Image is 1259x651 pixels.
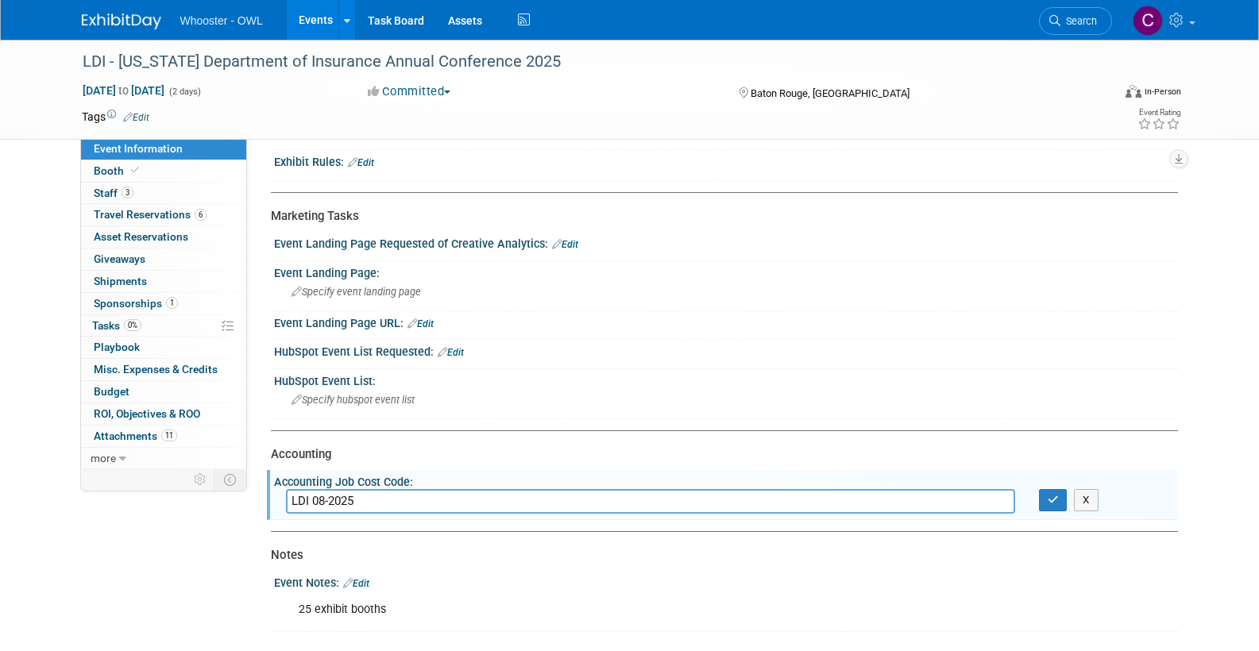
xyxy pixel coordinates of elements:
[81,381,246,403] a: Budget
[274,232,1178,252] div: Event Landing Page Requested of Creative Analytics:
[94,385,129,398] span: Budget
[81,448,246,469] a: more
[94,164,142,177] span: Booth
[94,341,140,353] span: Playbook
[271,208,1166,225] div: Marketing Tasks
[94,142,183,155] span: Event Information
[274,369,1178,389] div: HubSpot Event List:
[81,271,246,292] a: Shipments
[288,594,1003,626] div: 25 exhibit booths
[81,359,246,380] a: Misc. Expenses & Credits
[552,239,578,250] a: Edit
[271,547,1166,564] div: Notes
[166,297,178,309] span: 1
[271,446,1166,463] div: Accounting
[124,319,141,331] span: 0%
[94,430,177,442] span: Attachments
[1074,489,1099,511] button: X
[81,426,246,447] a: Attachments11
[348,157,374,168] a: Edit
[81,204,246,225] a: Travel Reservations6
[81,315,246,337] a: Tasks0%
[81,183,246,204] a: Staff3
[1060,15,1097,27] span: Search
[82,83,165,98] span: [DATE] [DATE]
[1039,7,1112,35] a: Search
[122,187,133,198] span: 3
[214,469,246,490] td: Toggle Event Tabs
[94,275,147,287] span: Shipments
[94,252,145,265] span: Giveaways
[274,571,1178,591] div: Event Notes:
[81,138,246,160] a: Event Information
[92,319,141,332] span: Tasks
[343,578,369,589] a: Edit
[161,430,177,441] span: 11
[94,230,188,243] span: Asset Reservations
[274,470,1178,490] div: Accounting Job Cost Code:
[82,13,161,29] img: ExhibitDay
[81,160,246,182] a: Booth
[274,261,1178,281] div: Event Landing Page:
[81,337,246,358] a: Playbook
[77,48,1088,76] div: LDI - [US_STATE] Department of Insurance Annual Conference 2025
[91,452,116,464] span: more
[81,403,246,425] a: ROI, Objectives & ROO
[274,150,1178,171] div: Exhibit Rules:
[195,209,207,221] span: 6
[407,318,434,329] a: Edit
[180,14,263,27] span: Whooster - OWL
[81,293,246,314] a: Sponsorships1
[94,297,178,310] span: Sponsorships
[82,109,149,125] td: Tags
[751,87,909,99] span: Baton Rouge, [GEOGRAPHIC_DATA]
[1126,85,1141,98] img: Format-Inperson.png
[131,166,139,175] i: Booth reservation complete
[81,226,246,248] a: Asset Reservations
[1144,86,1181,98] div: In-Person
[123,112,149,123] a: Edit
[94,363,218,376] span: Misc. Expenses & Credits
[1018,83,1182,106] div: Event Format
[81,248,246,270] a: Giveaways
[94,187,133,199] span: Staff
[168,87,201,97] span: (2 days)
[94,407,200,420] span: ROI, Objectives & ROO
[292,286,421,298] span: Specify event landing page
[94,208,207,221] span: Travel Reservations
[187,469,214,490] td: Personalize Event Tab Strip
[116,84,131,97] span: to
[1133,6,1163,36] img: Clare Louise Southcombe
[438,347,464,358] a: Edit
[1137,109,1180,117] div: Event Rating
[274,340,1178,360] div: HubSpot Event List Requested:
[362,83,457,100] button: Committed
[274,311,1178,332] div: Event Landing Page URL:
[292,394,415,406] span: Specify hubspot event list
